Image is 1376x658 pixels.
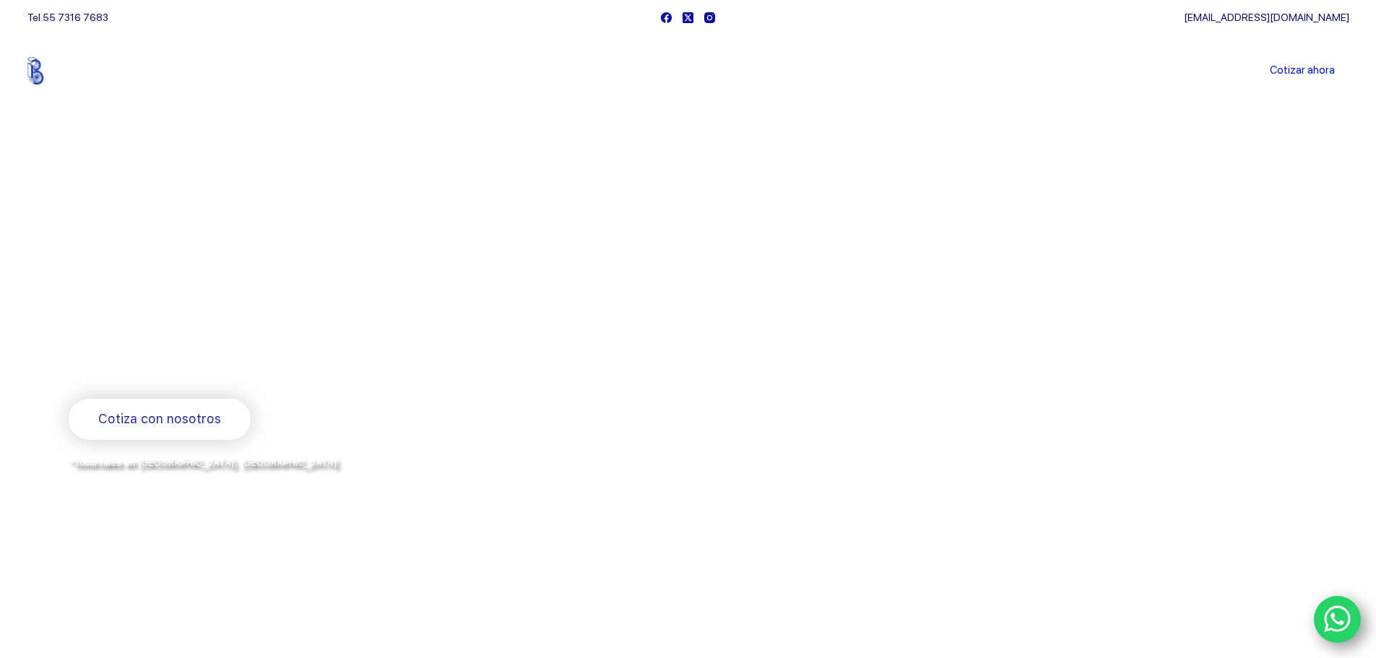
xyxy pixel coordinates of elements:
[1314,596,1362,644] a: WhatsApp
[661,12,672,23] a: Facebook
[69,215,254,233] span: Bienvenido a Balerytodo®
[27,57,118,85] img: Balerytodo
[69,399,251,440] a: Cotiza con nosotros
[43,12,108,23] a: 55 7316 7683
[1184,12,1349,23] a: [EMAIL_ADDRESS][DOMAIN_NAME]
[1255,56,1349,85] a: Cotizar ahora
[69,457,337,468] span: *Sucursales en [GEOGRAPHIC_DATA], [GEOGRAPHIC_DATA]
[98,409,221,430] span: Cotiza con nosotros
[69,361,354,379] span: Rodamientos y refacciones industriales
[704,12,715,23] a: Instagram
[683,12,693,23] a: X (Twitter)
[69,246,590,346] span: Somos los doctores de la industria
[518,35,858,107] nav: Menu Principal
[69,473,418,485] span: y envíos a todo [GEOGRAPHIC_DATA] por la paquetería de su preferencia
[27,12,108,23] span: Tel.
